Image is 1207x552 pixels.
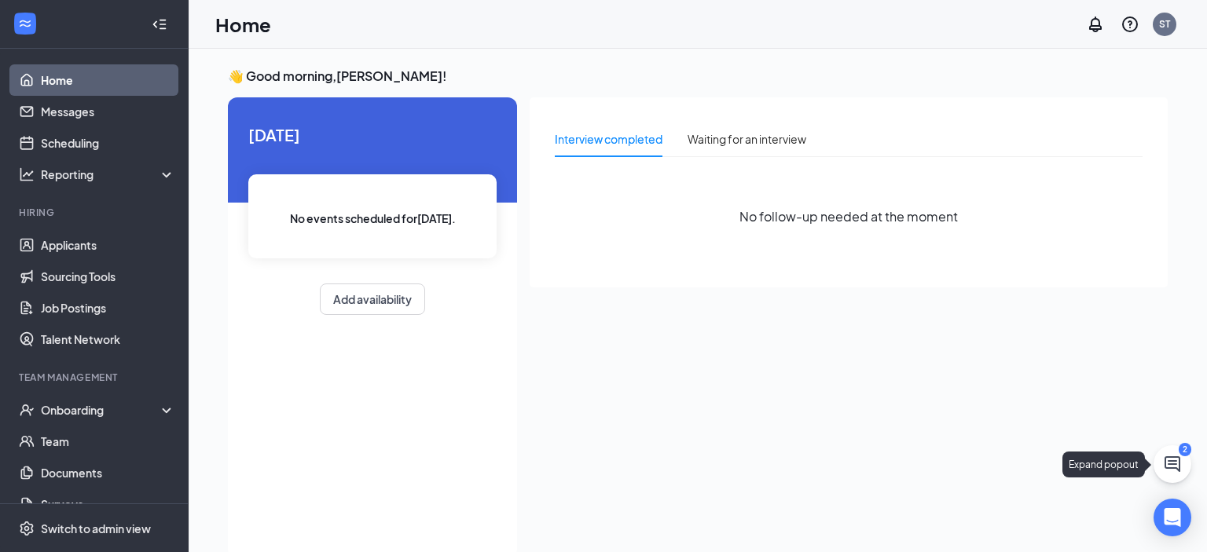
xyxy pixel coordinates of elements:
[1154,499,1191,536] div: Open Intercom Messenger
[41,521,151,536] div: Switch to admin view
[41,324,175,355] a: Talent Network
[19,521,35,536] svg: Settings
[41,64,175,96] a: Home
[215,11,271,38] h1: Home
[555,130,662,148] div: Interview completed
[41,261,175,292] a: Sourcing Tools
[19,371,172,384] div: Team Management
[1154,445,1191,483] button: ChatActive
[320,283,425,315] button: Add availability
[228,68,1168,85] h3: 👋 Good morning, [PERSON_NAME] !
[290,210,456,227] span: No events scheduled for [DATE] .
[688,130,806,148] div: Waiting for an interview
[41,426,175,457] a: Team
[1179,443,1191,456] div: 2
[19,402,35,418] svg: UserCheck
[41,292,175,324] a: Job Postings
[19,166,35,182] svg: Analysis
[17,16,33,31] svg: WorkstreamLogo
[41,229,175,261] a: Applicants
[1159,17,1170,31] div: ST
[1121,15,1139,34] svg: QuestionInfo
[248,122,497,147] span: [DATE]
[1163,455,1182,473] svg: ChatActive
[152,16,167,32] svg: Collapse
[41,166,176,182] div: Reporting
[41,457,175,488] a: Documents
[41,402,162,418] div: Onboarding
[41,96,175,127] a: Messages
[1062,451,1145,477] div: Expand popout
[41,127,175,159] a: Scheduling
[41,488,175,520] a: Surveys
[1086,15,1105,34] svg: Notifications
[739,207,958,226] span: No follow-up needed at the moment
[19,206,172,219] div: Hiring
